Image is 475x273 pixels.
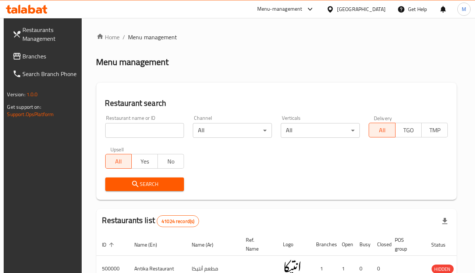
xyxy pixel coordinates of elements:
[374,115,392,121] label: Delivery
[462,5,466,13] span: M
[372,125,392,136] span: All
[23,25,77,43] span: Restaurants Management
[157,215,199,227] div: Total records count
[131,154,158,169] button: Yes
[96,33,120,42] a: Home
[157,218,199,225] span: 41024 record(s)
[246,236,269,253] span: Ref. Name
[105,177,184,191] button: Search
[96,33,457,42] nav: breadcrumb
[135,240,167,249] span: Name (En)
[7,109,54,119] a: Support.OpsPlatform
[337,5,386,13] div: [GEOGRAPHIC_DATA]
[311,233,336,256] th: Branches
[23,69,77,78] span: Search Branch Phone
[123,33,125,42] li: /
[193,123,272,138] div: All
[257,5,302,14] div: Menu-management
[7,47,83,65] a: Branches
[432,240,455,249] span: Status
[7,21,83,47] a: Restaurants Management
[96,56,169,68] h2: Menu management
[369,123,395,137] button: All
[109,156,129,167] span: All
[135,156,155,167] span: Yes
[395,123,422,137] button: TGO
[436,212,454,230] div: Export file
[425,125,445,136] span: TMP
[105,123,184,138] input: Search for restaurant name or ID..
[105,98,448,109] h2: Restaurant search
[102,240,116,249] span: ID
[105,154,132,169] button: All
[7,65,83,83] a: Search Branch Phone
[161,156,181,167] span: No
[157,154,184,169] button: No
[398,125,419,136] span: TGO
[111,180,178,189] span: Search
[395,236,417,253] span: POS group
[281,123,360,138] div: All
[354,233,372,256] th: Busy
[421,123,448,137] button: TMP
[277,233,311,256] th: Logo
[7,90,25,99] span: Version:
[110,147,124,152] label: Upsell
[128,33,177,42] span: Menu management
[7,102,41,112] span: Get support on:
[192,240,223,249] span: Name (Ar)
[23,52,77,61] span: Branches
[372,233,389,256] th: Closed
[26,90,38,99] span: 1.0.0
[336,233,354,256] th: Open
[102,215,199,227] h2: Restaurants list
